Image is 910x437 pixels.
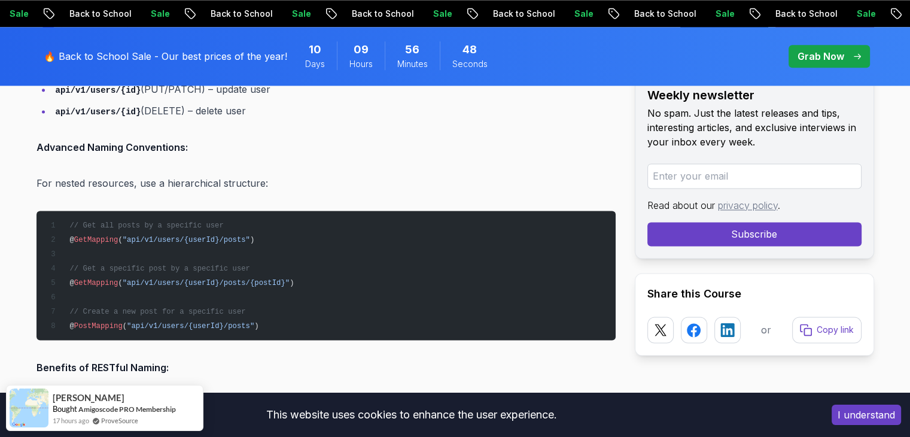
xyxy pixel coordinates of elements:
p: No spam. Just the latest releases and tips, interesting articles, and exclusive interviews in you... [647,106,862,149]
span: // Get a specific post by a specific user [69,265,249,273]
span: PostMapping [74,322,123,330]
code: api/v1/users/{id} [56,86,141,95]
span: 56 Minutes [405,41,419,58]
p: Back to School [607,8,688,20]
button: Accept cookies [832,405,901,425]
span: @ [69,322,74,330]
span: Hours [349,58,373,70]
span: "api/v1/users/{userId}/posts" [123,236,250,244]
p: For nested resources, use a hierarchical structure: [36,175,616,192]
button: Subscribe [647,222,862,246]
p: Back to School [183,8,264,20]
span: [PERSON_NAME] [53,393,124,403]
span: ( [123,322,127,330]
p: Back to School [42,8,123,20]
span: GetMapping [74,236,118,244]
li: (PUT/PATCH) – update user [52,81,616,98]
button: Copy link [792,317,862,343]
span: // Get all posts by a specific user [69,221,223,230]
span: ) [290,279,294,287]
a: ProveSource [101,415,138,426]
span: @ [69,236,74,244]
span: GetMapping [74,279,118,287]
p: Read about our . [647,198,862,213]
span: Days [305,58,325,70]
span: ) [250,236,254,244]
span: @ [69,279,74,287]
code: api/v1/users/{id} [56,107,141,117]
p: Sale [829,8,868,20]
p: Back to School [324,8,406,20]
h2: Share this Course [647,286,862,302]
p: Sale [688,8,726,20]
li: (DELETE) – delete user [52,102,616,120]
div: This website uses cookies to enhance the user experience. [9,402,814,428]
img: provesource social proof notification image [10,389,48,427]
p: Sale [547,8,585,20]
span: "api/v1/users/{userId}/posts" [127,322,254,330]
strong: Advanced Naming Conventions: [36,141,188,153]
p: Grab Now [798,49,844,63]
p: or [761,323,771,337]
p: 🔥 Back to School Sale - Our best prices of the year! [44,49,287,63]
span: 48 Seconds [462,41,477,58]
span: ( [118,236,122,244]
span: 17 hours ago [53,415,89,426]
p: Sale [264,8,303,20]
strong: Benefits of RESTful Naming: [36,362,169,374]
span: "api/v1/users/{userId}/posts/{postId}" [123,279,290,287]
a: privacy policy [718,199,778,211]
p: Back to School [748,8,829,20]
span: // Create a new post for a specific user [69,308,245,316]
span: Seconds [452,58,488,70]
span: Bought [53,404,77,414]
span: 10 Days [309,41,321,58]
span: Minutes [397,58,428,70]
p: Back to School [465,8,547,20]
a: Amigoscode PRO Membership [78,405,176,414]
p: Sale [406,8,444,20]
span: ( [118,279,122,287]
span: ) [254,322,258,330]
input: Enter your email [647,163,862,189]
p: Copy link [817,324,854,336]
h2: Weekly newsletter [647,87,862,104]
span: 9 Hours [354,41,369,58]
p: Sale [123,8,162,20]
